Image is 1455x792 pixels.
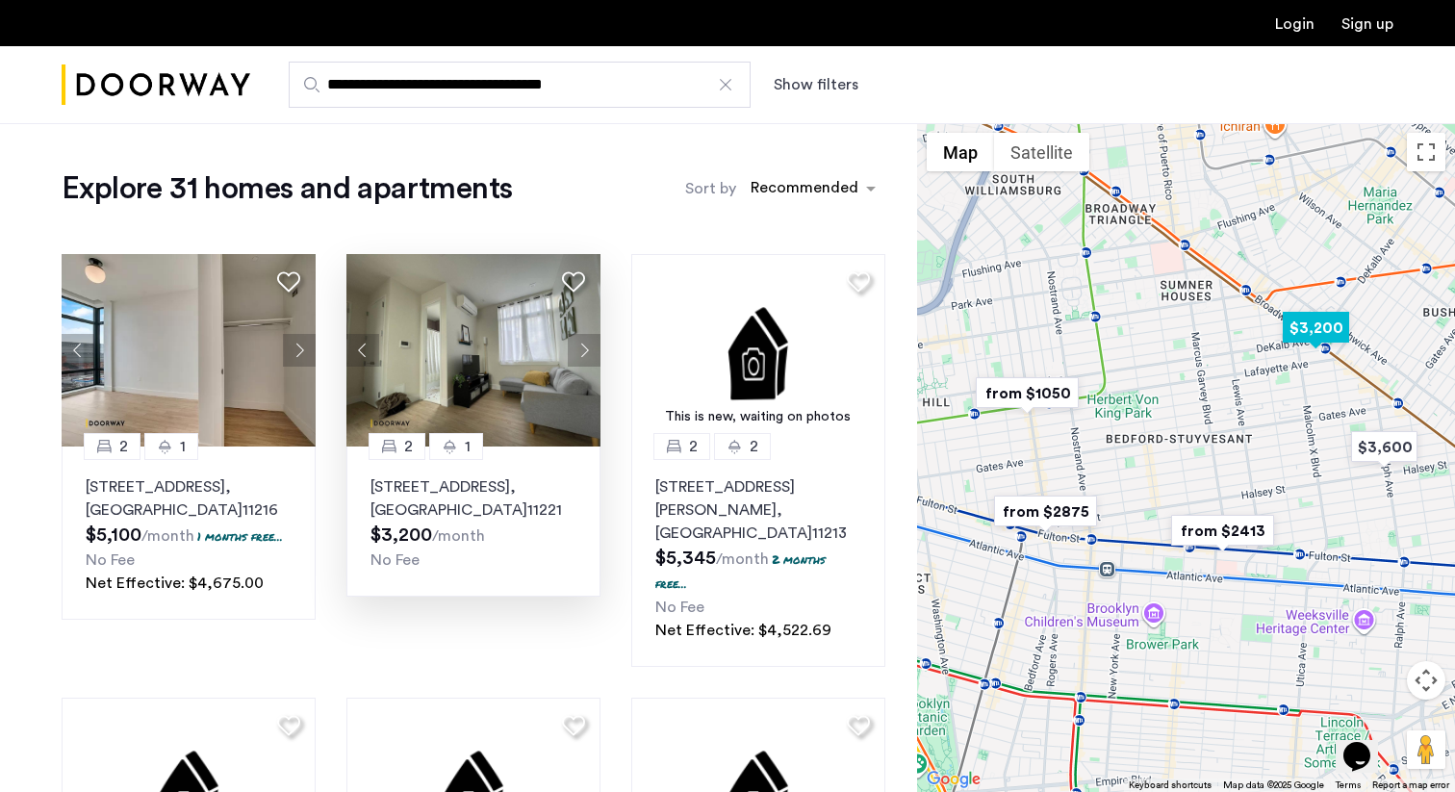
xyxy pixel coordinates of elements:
[1336,779,1361,792] a: Terms (opens in new tab)
[748,176,858,204] div: Recommended
[62,169,512,208] h1: Explore 31 homes and apartments
[62,254,316,447] img: 2016_638673975962267132.jpeg
[631,254,885,447] a: This is new, waiting on photos
[1223,780,1324,790] span: Map data ©2025 Google
[685,177,736,200] label: Sort by
[1129,779,1212,792] button: Keyboard shortcuts
[62,49,250,121] img: logo
[370,475,576,522] p: [STREET_ADDRESS] 11221
[968,371,1086,415] div: from $1050
[180,435,186,458] span: 1
[1372,779,1449,792] a: Report a map error
[404,435,413,458] span: 2
[432,528,485,544] sub: /month
[986,490,1105,533] div: from $2875
[86,575,264,591] span: Net Effective: $4,675.00
[1407,133,1445,171] button: Toggle fullscreen view
[1336,715,1397,773] iframe: chat widget
[741,171,885,206] ng-select: sort-apartment
[370,552,420,568] span: No Fee
[922,767,985,792] a: Open this area in Google Maps (opens a new window)
[62,334,94,367] button: Previous apartment
[346,254,600,447] img: 2013_638594179371195405.jpeg
[922,767,985,792] img: Google
[62,447,316,620] a: 21[STREET_ADDRESS], [GEOGRAPHIC_DATA]112161 months free...No FeeNet Effective: $4,675.00
[641,407,876,427] div: This is new, waiting on photos
[289,62,751,108] input: Apartment Search
[1275,16,1315,32] a: Login
[119,435,128,458] span: 2
[86,525,141,545] span: $5,100
[141,528,194,544] sub: /month
[927,133,994,171] button: Show street map
[370,525,432,545] span: $3,200
[655,551,826,592] p: 2 months free...
[689,435,698,458] span: 2
[1407,730,1445,769] button: Drag Pegman onto the map to open Street View
[655,600,704,615] span: No Fee
[631,254,885,447] img: 2.gif
[62,49,250,121] a: Cazamio Logo
[655,623,831,638] span: Net Effective: $4,522.69
[1275,306,1357,349] div: $3,200
[1163,509,1282,552] div: from $2413
[994,133,1089,171] button: Show satellite imagery
[568,334,600,367] button: Next apartment
[86,552,135,568] span: No Fee
[197,528,283,545] p: 1 months free...
[1341,16,1393,32] a: Registration
[283,334,316,367] button: Next apartment
[631,447,885,667] a: 22[STREET_ADDRESS][PERSON_NAME], [GEOGRAPHIC_DATA]112132 months free...No FeeNet Effective: $4,52...
[346,334,379,367] button: Previous apartment
[716,551,769,567] sub: /month
[465,435,471,458] span: 1
[86,475,292,522] p: [STREET_ADDRESS] 11216
[774,73,858,96] button: Show or hide filters
[750,435,758,458] span: 2
[346,447,600,597] a: 21[STREET_ADDRESS], [GEOGRAPHIC_DATA]11221No Fee
[655,475,861,545] p: [STREET_ADDRESS][PERSON_NAME] 11213
[655,549,716,568] span: $5,345
[1407,661,1445,700] button: Map camera controls
[1343,425,1425,469] div: $3,600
